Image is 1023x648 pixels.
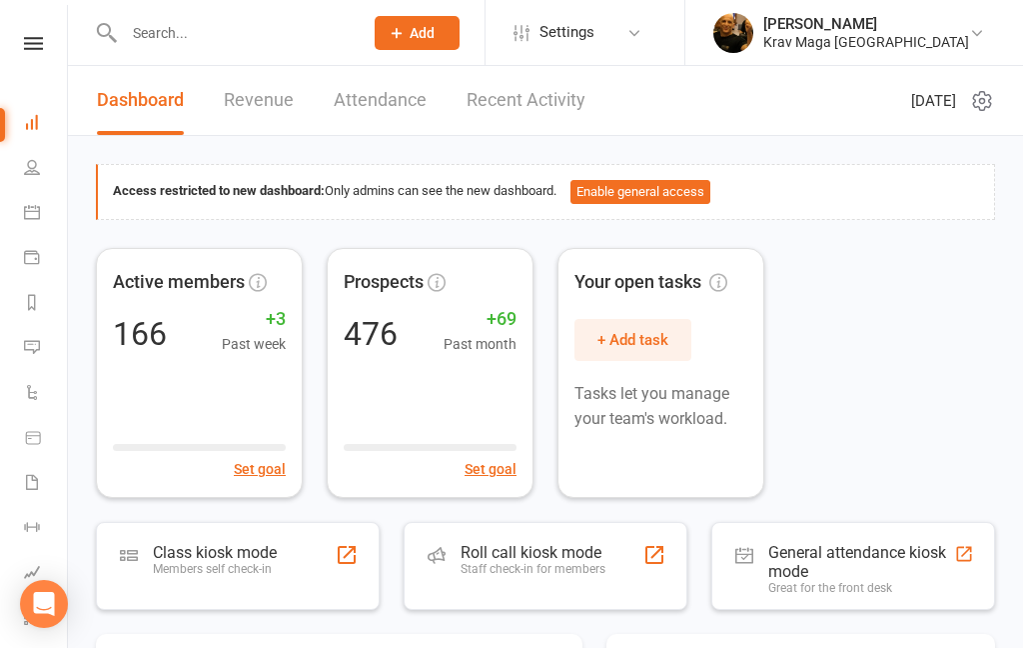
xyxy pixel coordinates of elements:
[24,417,69,462] a: Product Sales
[20,580,68,628] div: Open Intercom Messenger
[911,89,956,113] span: [DATE]
[461,543,605,562] div: Roll call kiosk mode
[768,581,954,595] div: Great for the front desk
[375,16,460,50] button: Add
[24,282,69,327] a: Reports
[465,458,516,480] button: Set goal
[768,543,954,581] div: General attendance kiosk mode
[461,562,605,576] div: Staff check-in for members
[113,318,167,350] div: 166
[344,318,398,350] div: 476
[234,458,286,480] button: Set goal
[153,543,277,562] div: Class kiosk mode
[444,305,516,334] span: +69
[539,10,594,55] span: Settings
[24,552,69,597] a: Assessments
[574,381,747,432] p: Tasks let you manage your team's workload.
[574,268,727,297] span: Your open tasks
[570,180,710,204] button: Enable general access
[113,180,979,204] div: Only admins can see the new dashboard.
[24,237,69,282] a: Payments
[410,25,435,41] span: Add
[24,192,69,237] a: Calendar
[118,19,349,47] input: Search...
[344,268,424,297] span: Prospects
[574,319,691,361] button: + Add task
[763,33,969,51] div: Krav Maga [GEOGRAPHIC_DATA]
[97,66,184,135] a: Dashboard
[444,333,516,355] span: Past month
[113,183,325,198] strong: Access restricted to new dashboard:
[222,333,286,355] span: Past week
[113,268,245,297] span: Active members
[334,66,427,135] a: Attendance
[763,15,969,33] div: [PERSON_NAME]
[24,102,69,147] a: Dashboard
[153,562,277,576] div: Members self check-in
[222,305,286,334] span: +3
[224,66,294,135] a: Revenue
[713,13,753,53] img: thumb_image1537003722.png
[24,147,69,192] a: People
[467,66,585,135] a: Recent Activity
